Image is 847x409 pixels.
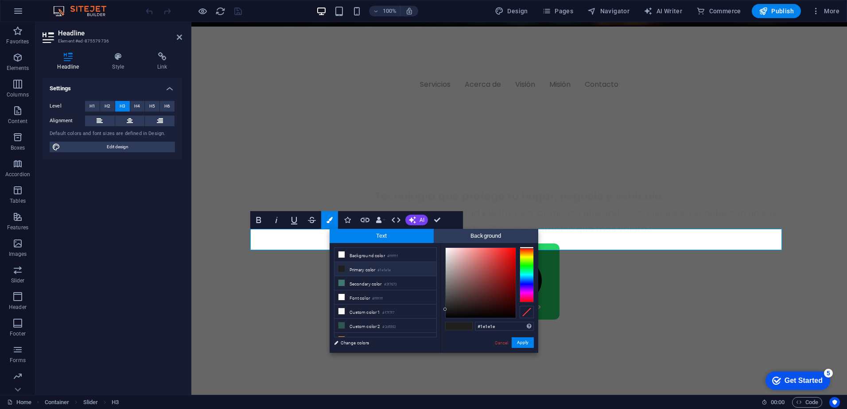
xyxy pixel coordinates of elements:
p: Tables [10,197,26,204]
span: : [777,399,778,405]
small: #f7f7f7 [382,310,394,316]
span: Design [495,7,528,15]
h4: Link [143,52,182,71]
button: Publish [752,4,801,18]
li: Custom color 2 [334,319,436,333]
p: Boxes [11,144,25,151]
small: #ffffff [387,253,398,259]
h4: Headline [43,52,97,71]
span: H4 [134,101,140,112]
span: Click to select. Double-click to edit [45,397,70,408]
span: H2 [105,101,110,112]
div: Clear Color Selection [520,306,534,318]
button: Code [792,397,822,408]
p: Columns [7,91,29,98]
button: reload [215,6,225,16]
button: More [808,4,843,18]
span: AI Writer [644,7,682,15]
div: Design (Ctrl+Alt+Y) [491,4,532,18]
button: Navigator [584,4,633,18]
span: Click to select. Double-click to edit [112,397,119,408]
i: On resize automatically adjust zoom level to fit chosen device. [405,7,413,15]
span: H3 [120,101,125,112]
span: Code [796,397,818,408]
span: Edit design [63,142,172,152]
button: Pages [539,4,577,18]
button: AI Writer [640,4,686,18]
li: Primary color [334,262,436,276]
div: Default colors and font sizes are defined in Design. [50,130,175,138]
button: Bold (Ctrl+B) [250,211,267,229]
button: 100% [369,6,400,16]
li: Background color [334,248,436,262]
button: Click here to leave preview mode and continue editing [197,6,208,16]
p: Footer [10,330,26,337]
button: Italic (Ctrl+I) [268,211,285,229]
a: Click to cancel selection. Double-click to open Pages [7,397,31,408]
button: HTML [388,211,404,229]
h4: Settings [43,78,182,94]
div: Get Started [26,10,64,18]
button: H2 [100,101,115,112]
button: Edit design [50,142,175,152]
span: Background [434,229,538,243]
button: Usercentrics [829,397,840,408]
span: #1e1e1e [459,322,472,330]
span: Publish [759,7,794,15]
span: More [812,7,839,15]
nav: breadcrumb [45,397,119,408]
li: Custom color 3 [334,333,436,347]
span: Commerce [696,7,741,15]
button: Colors [321,211,338,229]
small: #1e1e1e [377,267,391,274]
label: Alignment [50,116,85,126]
p: Slider [11,277,25,284]
button: H6 [160,101,175,112]
span: Pages [542,7,573,15]
button: Underline (Ctrl+U) [286,211,303,229]
h6: Session time [762,397,785,408]
button: Data Bindings [374,211,387,229]
button: Link [357,211,373,229]
small: #3f7673 [384,282,397,288]
label: Level [50,101,85,112]
button: Icons [339,211,356,229]
p: Elements [7,65,29,72]
button: H4 [130,101,145,112]
span: Text [330,229,434,243]
h3: Element #ed-875579736 [58,37,164,45]
img: Editor Logo [51,6,117,16]
div: 5 [66,2,74,11]
button: Commerce [693,4,745,18]
li: Secondary color [334,276,436,290]
span: Navigator [587,7,629,15]
p: Favorites [6,38,29,45]
h6: 100% [382,6,396,16]
span: #1e1e1e [446,322,459,330]
button: Apply [512,337,534,348]
button: Confirm (Ctrl+⏎) [429,211,446,229]
a: Cancel [494,340,509,346]
p: Forms [10,357,26,364]
span: Click to select. Double-click to edit [83,397,98,408]
small: #ffffff [372,296,383,302]
p: Features [7,224,28,231]
h4: Style [97,52,143,71]
span: H6 [164,101,170,112]
button: H3 [115,101,130,112]
button: H1 [85,101,100,112]
p: Marketing [5,383,30,390]
p: Content [8,118,27,125]
p: Accordion [5,171,30,178]
i: Reload page [215,6,225,16]
span: 00 00 [771,397,785,408]
span: AI [420,217,424,223]
button: H5 [145,101,159,112]
button: AI [405,215,428,225]
li: Font color [334,290,436,305]
p: Images [9,251,27,258]
button: Strikethrough [303,211,320,229]
p: Header [9,304,27,311]
div: Get Started 5 items remaining, 0% complete [7,4,72,23]
span: H5 [149,101,155,112]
